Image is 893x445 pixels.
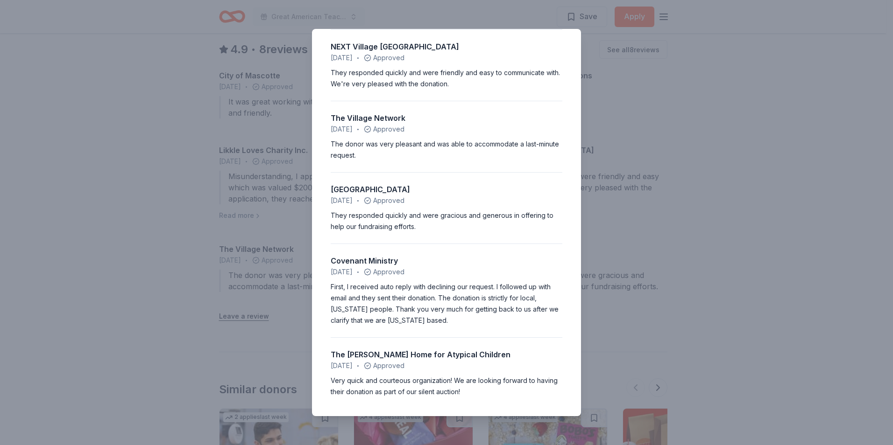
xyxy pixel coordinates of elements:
span: [DATE] [331,360,353,371]
span: [DATE] [331,124,353,135]
span: • [357,362,359,369]
span: • [357,54,359,62]
div: Approved [331,124,562,135]
span: [DATE] [331,195,353,206]
div: [GEOGRAPHIC_DATA] [331,184,562,195]
div: Approved [331,360,562,371]
div: Approved [331,266,562,278]
div: The Village Network [331,112,562,124]
div: The [PERSON_NAME] Home for Atypical Children [331,349,562,360]
span: [DATE] [331,52,353,63]
div: Approved [331,52,562,63]
div: Very quick and courteous organization! We are looking forward to having their donation as part of... [331,375,562,397]
span: [DATE] [331,266,353,278]
div: NEXT Village [GEOGRAPHIC_DATA] [331,41,562,52]
div: Covenant Ministry [331,255,562,266]
div: The donor was very pleasant and was able to accommodate a last-minute request. [331,139,562,161]
div: First, I received auto reply with declining our request. I followed up with email and they sent t... [331,281,562,326]
span: • [357,125,359,133]
div: They responded quickly and were friendly and easy to communicate with. We're very pleased with th... [331,67,562,90]
div: They responded quickly and were gracious and generous in offering to help our fundraising efforts. [331,210,562,232]
span: • [357,268,359,276]
div: Approved [331,195,562,206]
span: • [357,197,359,204]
